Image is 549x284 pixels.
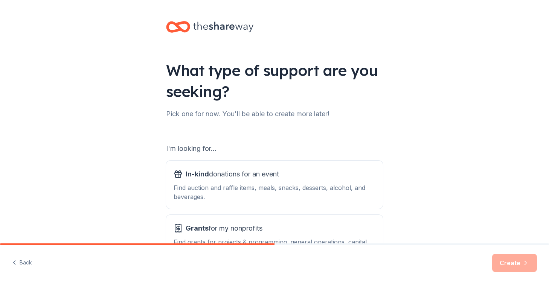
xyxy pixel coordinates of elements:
span: In-kind [186,170,209,178]
div: Find auction and raffle items, meals, snacks, desserts, alcohol, and beverages. [174,183,375,201]
span: for my nonprofits [186,222,262,234]
button: Grantsfor my nonprofitsFind grants for projects & programming, general operations, capital, schol... [166,215,383,263]
div: What type of support are you seeking? [166,60,383,102]
div: Find grants for projects & programming, general operations, capital, scholarship, research, and m... [174,237,375,255]
div: I'm looking for... [166,143,383,155]
span: donations for an event [186,168,279,180]
span: Grants [186,224,209,232]
button: In-kinddonations for an eventFind auction and raffle items, meals, snacks, desserts, alcohol, and... [166,161,383,209]
div: Pick one for now. You'll be able to create more later! [166,108,383,120]
button: Back [12,255,32,271]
